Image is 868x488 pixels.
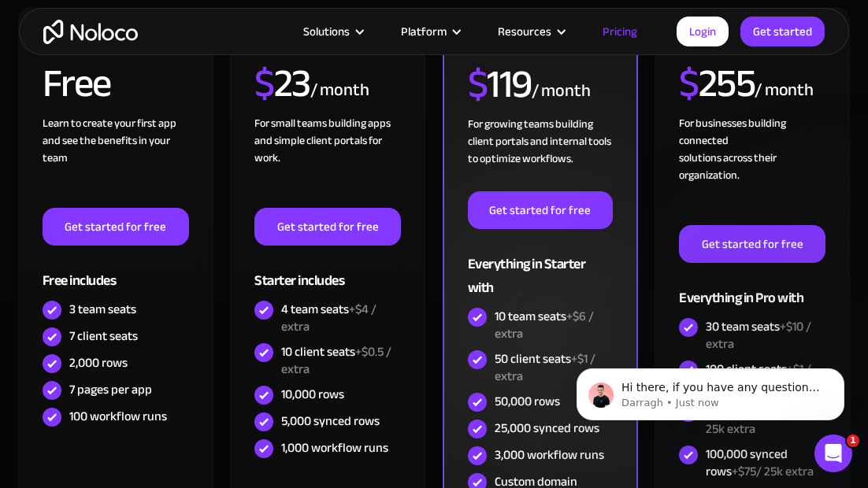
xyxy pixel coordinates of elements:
h2: 23 [254,64,310,103]
div: 5,000 synced rows [281,412,380,430]
h2: 255 [679,64,755,103]
span: 1 [847,434,859,447]
a: Login [677,17,729,46]
div: 100 workflow runs [69,408,167,425]
div: 7 pages per app [69,381,152,398]
div: 3 team seats [69,301,136,318]
span: +$6 / extra [495,305,594,346]
a: home [43,20,138,44]
div: 25,000 synced rows [495,420,599,437]
a: Get started for free [679,225,825,263]
div: 50 client seats [495,350,613,385]
div: Platform [381,21,478,42]
iframe: Intercom live chat [814,434,852,472]
div: Starter includes [254,246,401,297]
div: / month [310,78,369,103]
span: +$4 / extra [281,298,377,338]
div: Platform [401,21,447,42]
div: 10,000 rows [281,386,344,403]
div: 7 client seats [69,327,138,345]
div: 3,000 workflow runs [495,446,604,464]
div: Solutions [284,21,381,42]
span: $ [679,46,699,120]
span: +$75/ 25k extra [732,460,814,483]
div: 4 team seats [281,301,401,335]
div: For small teams building apps and simple client portals for work. ‍ [254,115,401,208]
div: Free includes [43,246,189,297]
h2: 119 [468,65,532,104]
a: Get started [740,17,825,46]
div: Resources [478,21,583,42]
a: Get started for free [468,191,613,229]
div: 1,000 workflow runs [281,439,388,457]
div: Everything in Pro with [679,263,825,314]
span: +$0.5 / extra [281,340,391,381]
div: For businesses building connected solutions across their organization. ‍ [679,115,825,225]
div: Everything in Starter with [468,229,613,304]
div: 10 team seats [495,308,613,342]
div: 10 client seats [281,343,401,378]
div: Resources [498,21,551,42]
div: Learn to create your first app and see the benefits in your team ‍ [43,115,189,208]
a: Pricing [583,21,657,42]
span: $ [254,46,274,120]
span: +$1 / extra [495,347,595,388]
div: / month [755,78,814,103]
span: $ [468,47,488,121]
a: Get started for free [43,208,189,246]
h2: Free [43,64,111,103]
div: For growing teams building client portals and internal tools to optimize workflows. [468,116,613,191]
div: Solutions [303,21,350,42]
div: 100,000 synced rows [706,445,825,480]
div: 2,000 rows [69,354,128,372]
div: / month [532,79,591,104]
div: 50,000 rows [495,393,560,410]
iframe: Intercom notifications message [553,335,868,445]
div: 30 team seats [706,318,825,353]
a: Get started for free [254,208,401,246]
